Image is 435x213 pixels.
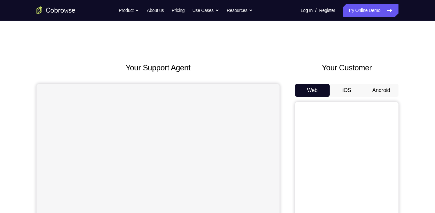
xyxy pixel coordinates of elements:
h2: Your Customer [295,62,398,74]
button: Product [119,4,139,17]
button: iOS [330,84,364,97]
a: Pricing [172,4,185,17]
a: Register [319,4,335,17]
a: Try Online Demo [343,4,398,17]
a: Go to the home page [37,6,75,14]
button: Web [295,84,330,97]
button: Resources [227,4,253,17]
button: Use Cases [192,4,219,17]
a: About us [147,4,164,17]
button: Android [364,84,398,97]
a: Log In [301,4,313,17]
span: / [315,6,316,14]
h2: Your Support Agent [37,62,280,74]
